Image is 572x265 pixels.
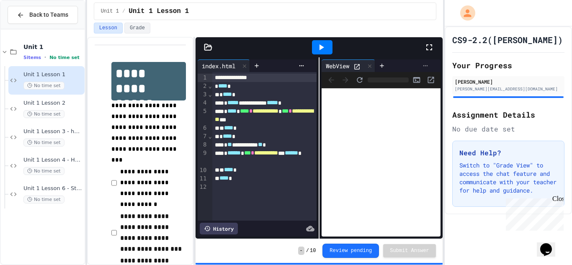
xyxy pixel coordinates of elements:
[353,74,366,86] button: Refresh
[23,82,64,90] span: No time set
[23,128,83,135] span: Unit 1 Lesson 3 - heading and paragraph tags
[325,74,338,86] span: Back
[452,109,564,121] h2: Assignment Details
[208,91,212,98] span: Fold line
[198,175,208,183] div: 11
[23,71,83,78] span: Unit 1 Lesson 1
[23,185,83,192] span: Unit 1 Lesson 6 - Station 1 Build
[208,82,212,89] span: Fold line
[459,148,557,158] h3: Need Help?
[198,132,208,141] div: 7
[383,244,436,257] button: Submit Answer
[23,55,41,60] span: 5 items
[390,247,429,254] span: Submit Answer
[198,141,208,149] div: 8
[298,247,304,255] span: -
[452,59,564,71] h2: Your Progress
[322,59,375,72] div: WebView
[122,8,125,15] span: /
[44,54,46,61] span: •
[198,166,208,175] div: 10
[129,6,189,16] span: Unit 1 Lesson 1
[198,149,208,166] div: 9
[198,183,208,191] div: 12
[451,3,477,23] div: My Account
[339,74,352,86] span: Forward
[198,99,208,107] div: 4
[322,62,353,70] div: WebView
[198,62,240,70] div: index.html
[425,74,437,86] button: Open in new tab
[537,232,564,257] iframe: chat widget
[8,6,78,24] button: Back to Teams
[310,247,316,254] span: 10
[502,195,564,231] iframe: chat widget
[23,157,83,164] span: Unit 1 Lesson 4 - Headlines Lab
[455,78,562,85] div: [PERSON_NAME]
[452,34,563,46] h1: CS9-2.2([PERSON_NAME])
[23,110,64,118] span: No time set
[208,133,212,139] span: Fold line
[198,90,208,99] div: 3
[322,88,441,237] iframe: Web Preview
[23,43,83,51] span: Unit 1
[459,161,557,195] p: Switch to "Grade View" to access the chat feature and communicate with your teacher for help and ...
[23,100,83,107] span: Unit 1 Lesson 2
[455,86,562,92] div: [PERSON_NAME][EMAIL_ADDRESS][DOMAIN_NAME]
[23,167,64,175] span: No time set
[23,139,64,147] span: No time set
[410,74,423,86] button: Console
[198,124,208,132] div: 6
[94,23,123,33] button: Lesson
[198,59,250,72] div: index.html
[124,23,150,33] button: Grade
[49,55,80,60] span: No time set
[3,3,58,53] div: Chat with us now!Close
[198,74,208,82] div: 1
[198,107,208,124] div: 5
[306,247,309,254] span: /
[101,8,119,15] span: Unit 1
[322,244,379,258] button: Review pending
[23,196,64,203] span: No time set
[198,82,208,90] div: 2
[29,10,68,19] span: Back to Teams
[452,124,564,134] div: No due date set
[200,223,238,234] div: History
